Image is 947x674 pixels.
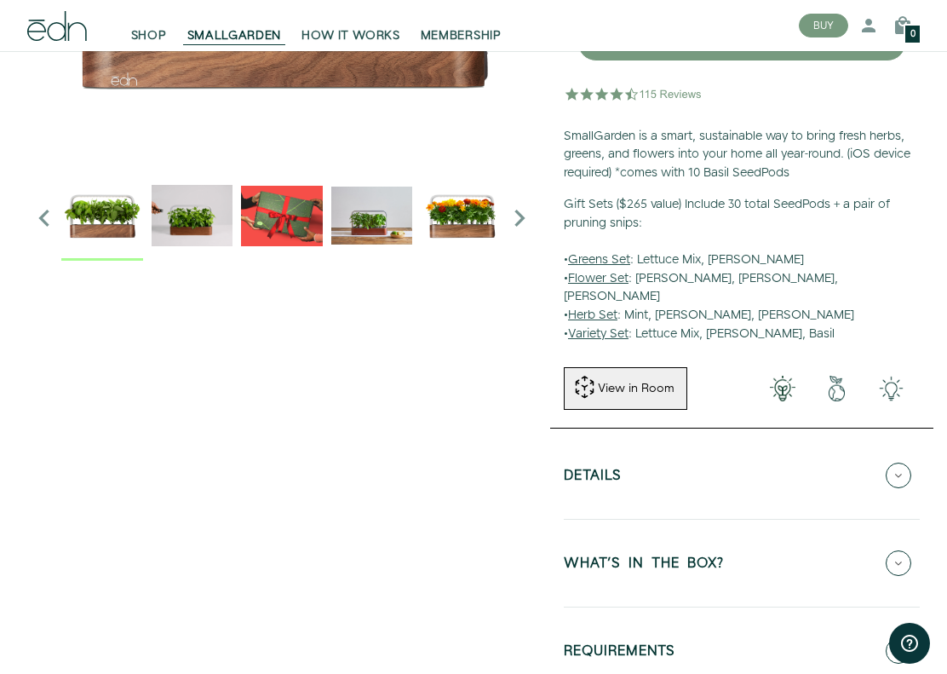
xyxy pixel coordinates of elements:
[564,128,920,183] p: SmallGarden is a smart, sustainable way to bring fresh herbs, greens, and flowers into your home ...
[301,27,399,44] span: HOW IT WORKS
[564,196,920,343] p: • : Lettuce Mix, [PERSON_NAME] • : [PERSON_NAME], [PERSON_NAME], [PERSON_NAME] • : Mint, [PERSON_...
[187,27,282,44] span: SMALLGARDEN
[331,175,413,256] img: edn-smallgarden-mixed-herbs-table-product-2000px_1024x.jpg
[564,469,622,488] h5: Details
[152,175,233,261] div: 2 / 6
[755,376,810,401] img: 001-light-bulb.png
[910,30,915,39] span: 0
[27,201,61,235] i: Previous slide
[568,325,628,343] u: Variety Set
[564,446,920,505] button: Details
[564,77,704,111] img: 4.5 star rating
[241,175,323,261] div: 3 / 6
[421,175,502,256] img: edn-smallgarden-marigold-hero-SLV-2000px_1024x.png
[568,270,628,287] u: Flower Set
[568,307,617,324] u: Herb Set
[502,201,537,235] i: Next slide
[864,376,918,401] img: edn-smallgarden-tech.png
[421,175,502,261] div: 5 / 6
[241,175,323,256] img: EMAILS_-_Holiday_21_PT1_28_9986b34a-7908-4121-b1c1-9595d1e43abe_1024x.png
[410,7,512,44] a: MEMBERSHIP
[61,175,143,256] img: Official-EDN-SMALLGARDEN-HERB-HERO-SLV-2000px_1024x.png
[177,7,292,44] a: SMALLGARDEN
[564,367,687,410] button: View in Room
[61,175,143,261] div: 1 / 6
[568,251,630,268] u: Greens Set
[564,196,890,232] b: Gift Sets ($265 value) Include 30 total SeedPods + a pair of pruning snips:
[564,556,724,576] h5: WHAT'S IN THE BOX?
[291,7,410,44] a: HOW IT WORKS
[799,14,848,37] button: BUY
[596,380,676,397] div: View in Room
[131,27,167,44] span: SHOP
[152,175,233,256] img: edn-trim-basil.2021-09-07_14_55_24_1024x.gif
[564,533,920,593] button: WHAT'S IN THE BOX?
[564,644,675,664] h5: REQUIREMENTS
[121,7,177,44] a: SHOP
[331,175,413,261] div: 4 / 6
[889,623,930,665] iframe: Opens a widget where you can find more information
[810,376,864,401] img: green-earth.png
[421,27,502,44] span: MEMBERSHIP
